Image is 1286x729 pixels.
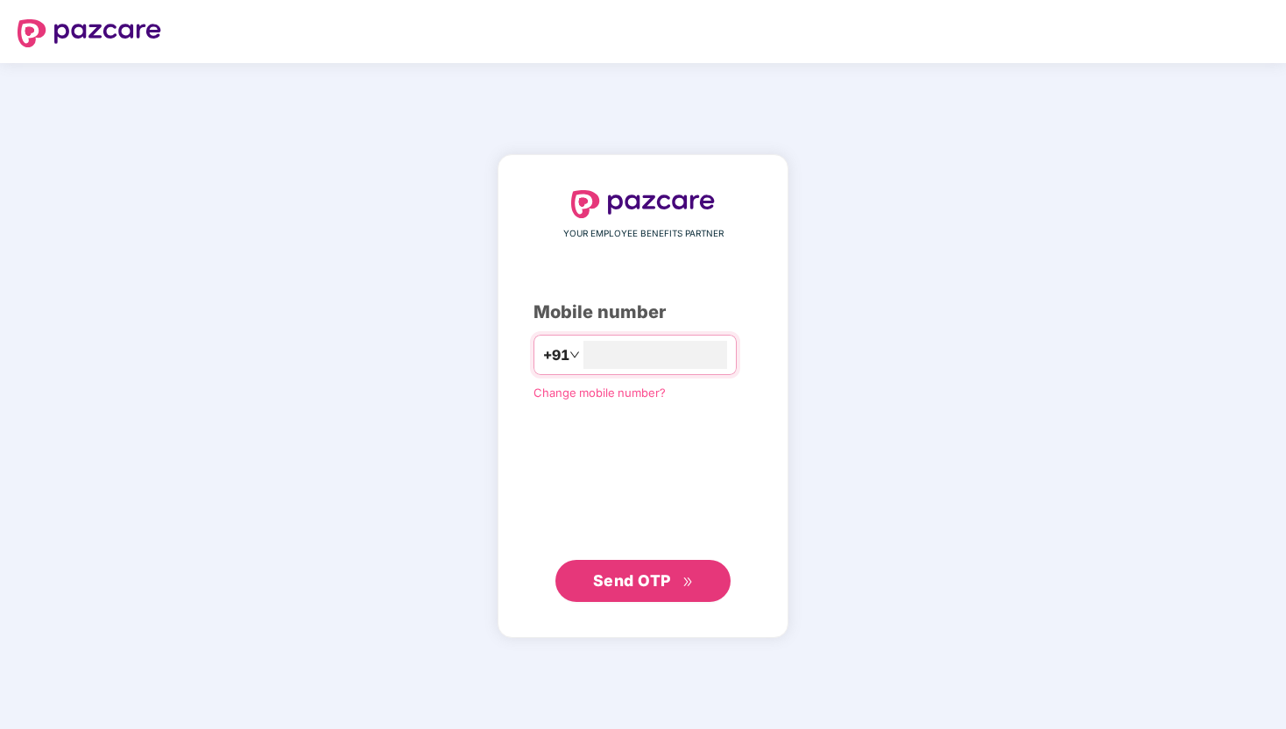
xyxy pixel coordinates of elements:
[18,19,161,47] img: logo
[543,344,569,366] span: +91
[533,386,666,400] a: Change mobile number?
[533,299,753,326] div: Mobile number
[569,350,580,360] span: down
[682,577,694,588] span: double-right
[593,571,671,590] span: Send OTP
[571,190,715,218] img: logo
[563,227,724,241] span: YOUR EMPLOYEE BENEFITS PARTNER
[555,560,731,602] button: Send OTPdouble-right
